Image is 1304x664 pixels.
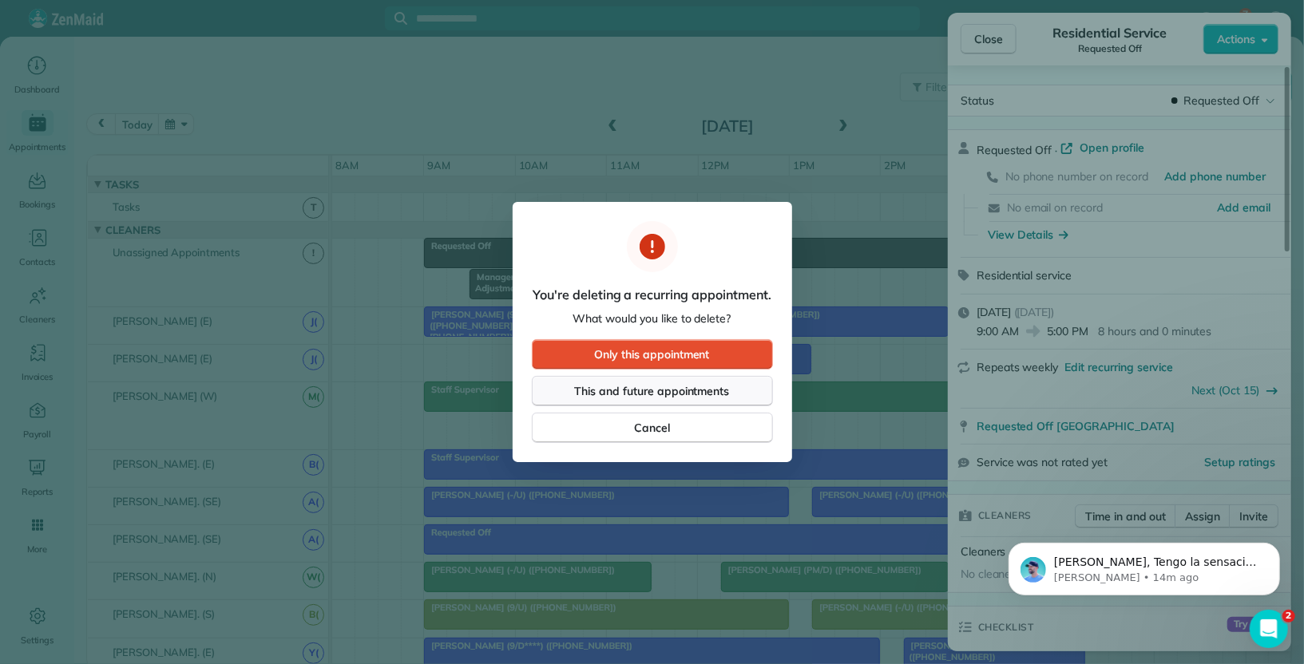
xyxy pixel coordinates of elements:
[594,346,709,362] span: Only this appointment
[1282,610,1295,622] span: 2
[985,509,1304,621] iframe: Intercom notifications message
[575,383,730,399] span: This and future appointments
[69,61,275,76] p: Message from Brent, sent 14m ago
[532,413,773,443] button: Cancel
[634,420,670,436] span: Cancel
[573,310,731,326] span: What would you like to delete?
[69,46,275,488] span: [PERSON_NAME], Tengo la sensación de que las citas pasadas que no aparecen en el perfil del conta...
[1250,610,1288,648] iframe: Intercom live chat
[532,376,773,406] button: This and future appointments
[533,285,771,304] span: You're deleting a recurring appointment.
[532,339,773,370] button: Only this appointment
